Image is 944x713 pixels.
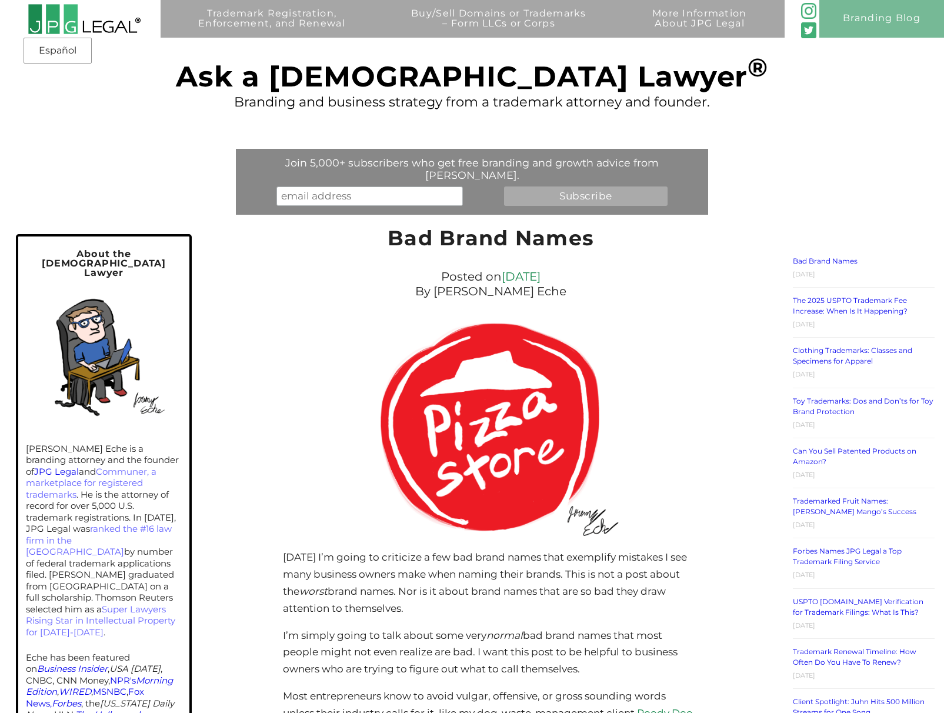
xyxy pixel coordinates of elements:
time: [DATE] [793,320,815,328]
time: [DATE] [793,521,815,529]
img: Twitter_Social_Icon_Rounded_Square_Color-mid-green3-90.png [801,22,817,38]
a: Trademark Renewal Timeline: How Often Do You Have To Renew? [793,647,916,667]
a: Forbes Names JPG Legal a Top Trademark Filing Service [793,547,902,566]
a: Forbes [52,698,81,709]
a: USPTO [DOMAIN_NAME] Verification for Trademark Filings: What Is This? [793,597,923,617]
a: Bad Brand Names [388,225,594,251]
a: Clothing Trademarks: Classes and Specimens for Apparel [793,346,912,365]
em: worst [299,585,328,597]
a: Buy/Sell Domains or Trademarks– Form LLCs or Corps [383,8,615,46]
a: JPG Legal [34,466,79,477]
a: MSNBC [93,686,126,697]
a: Can You Sell Patented Products on Amazon? [793,447,916,466]
a: Business Insider [37,663,108,674]
img: 2016-logo-black-letters-3-r.png [28,4,141,34]
a: More InformationAbout JPG Legal [624,8,775,46]
em: normal [486,629,523,641]
p: [PERSON_NAME] Eche is a branding attorney and the founder of and . He is the attorney of record f... [26,443,182,638]
time: [DATE] [793,621,815,629]
time: [DATE] [793,671,815,679]
a: Español [27,40,88,61]
em: Morning Edition [26,675,173,698]
time: [DATE] [793,571,815,579]
input: Subscribe [504,186,667,205]
a: Bad Brand Names [793,256,858,265]
em: USA [DATE] [109,663,161,674]
a: Super Lawyers Rising Star in Intellectual Property for [DATE]-[DATE] [26,604,175,638]
a: Trademarked Fruit Names: [PERSON_NAME] Mango’s Success [793,497,916,516]
time: [DATE] [793,370,815,378]
img: glyph-logo_May2016-green3-90.png [801,3,817,19]
p: [DATE] I’m going to criticize a few bad brand names that exemplify mistakes I see many business o... [283,549,698,617]
img: Self-portrait of Jeremy in his home office. [33,285,175,427]
div: Posted on [283,266,698,302]
time: [DATE] [793,471,815,479]
a: ranked the #16 law firm in the [GEOGRAPHIC_DATA] [26,523,172,557]
a: NPR'sMorning Edition [26,675,173,698]
a: Toy Trademarks: Dos and Don’ts for Toy Brand Protection [793,397,933,416]
a: [DATE] [502,269,541,284]
p: I’m simply going to talk about some very bad brand names that most people might not even realize ... [283,627,698,678]
input: email address [276,186,463,205]
time: [DATE] [793,421,815,429]
span: About the [DEMOGRAPHIC_DATA] Lawyer [42,248,166,278]
a: Communer, a marketplace for registered trademarks [26,466,156,500]
a: WIRED [59,686,91,697]
a: The 2025 USPTO Trademark Fee Increase: When Is It Happening? [793,296,908,315]
time: [DATE] [793,270,815,278]
a: Fox News, [26,686,144,709]
a: Trademark Registration,Enforcement, and Renewal [170,8,373,46]
p: By [PERSON_NAME] Eche [289,284,692,299]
